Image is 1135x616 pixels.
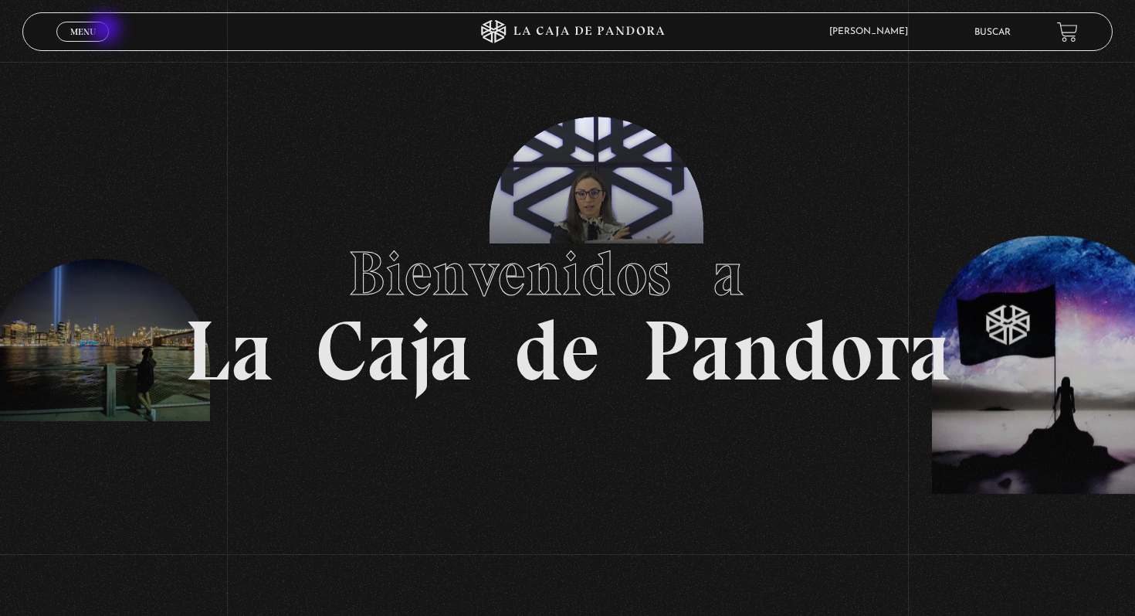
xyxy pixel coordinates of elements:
a: Buscar [974,28,1011,37]
span: Bienvenidos a [348,237,787,311]
h1: La Caja de Pandora [185,223,951,393]
span: [PERSON_NAME] [822,27,923,36]
span: Menu [70,27,96,36]
span: Cerrar [65,40,101,51]
a: View your shopping cart [1057,21,1078,42]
